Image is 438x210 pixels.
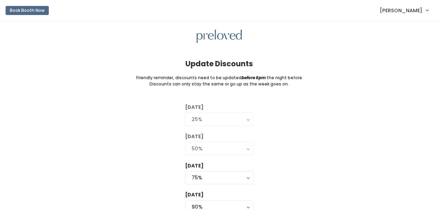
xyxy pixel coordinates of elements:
label: [DATE] [185,191,203,198]
button: Book Booth Now [6,6,49,15]
h4: Update Discounts [185,60,253,68]
button: 75% [185,171,253,184]
div: 50% [192,145,247,152]
a: [PERSON_NAME] [373,3,435,18]
div: 25% [192,115,247,123]
button: 25% [185,113,253,126]
label: [DATE] [185,133,203,140]
small: Friendly reminder, discounts need to be updated the night before [136,75,302,81]
small: Discounts can only stay the same or go up as the week goes on. [149,81,289,87]
span: [PERSON_NAME] [380,7,422,14]
label: [DATE] [185,162,203,170]
i: before 6pm [241,75,266,81]
div: 75% [192,174,247,181]
button: 50% [185,142,253,155]
label: [DATE] [185,104,203,111]
a: Book Booth Now [6,3,49,18]
img: preloved logo [197,30,242,43]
